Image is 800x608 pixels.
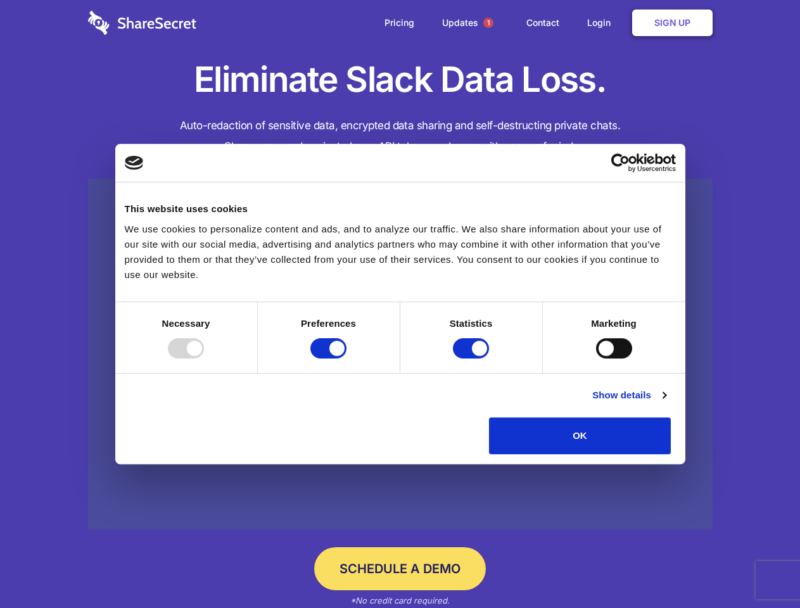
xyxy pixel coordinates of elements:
img: logo-wordmark-white-trans-d4663122ce5f474addd5e946df7df03e33cb6a1c49d2221995e7729f52c070b2.svg [88,11,196,35]
strong: Marketing [591,318,637,329]
div: This website uses cookies [125,201,676,217]
strong: Preferences [301,318,356,329]
a: Wistia video thumbnail [88,179,713,530]
img: logo [125,156,144,170]
h1: Eliminate Slack Data Loss. [88,57,713,103]
button: OK [489,417,671,454]
a: Show details [592,388,666,403]
a: Sign Up [632,9,713,36]
a: Usercentrics Cookiebot - opens in a new window [565,153,676,172]
span: 1 [483,18,493,28]
strong: Statistics [450,318,493,329]
a: Login [575,3,630,42]
a: Pricing [372,3,427,42]
a: Schedule a Demo [314,547,486,590]
div: We use cookies to personalize content and ads, and to analyze our traffic. We also share informat... [125,222,676,282]
h4: Auto-redaction of sensitive data, encrypted data sharing and self-destructing private chats. Shar... [88,115,713,157]
a: Contact [514,3,572,42]
em: *No credit card required. [350,595,450,605]
strong: Necessary [162,318,210,329]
